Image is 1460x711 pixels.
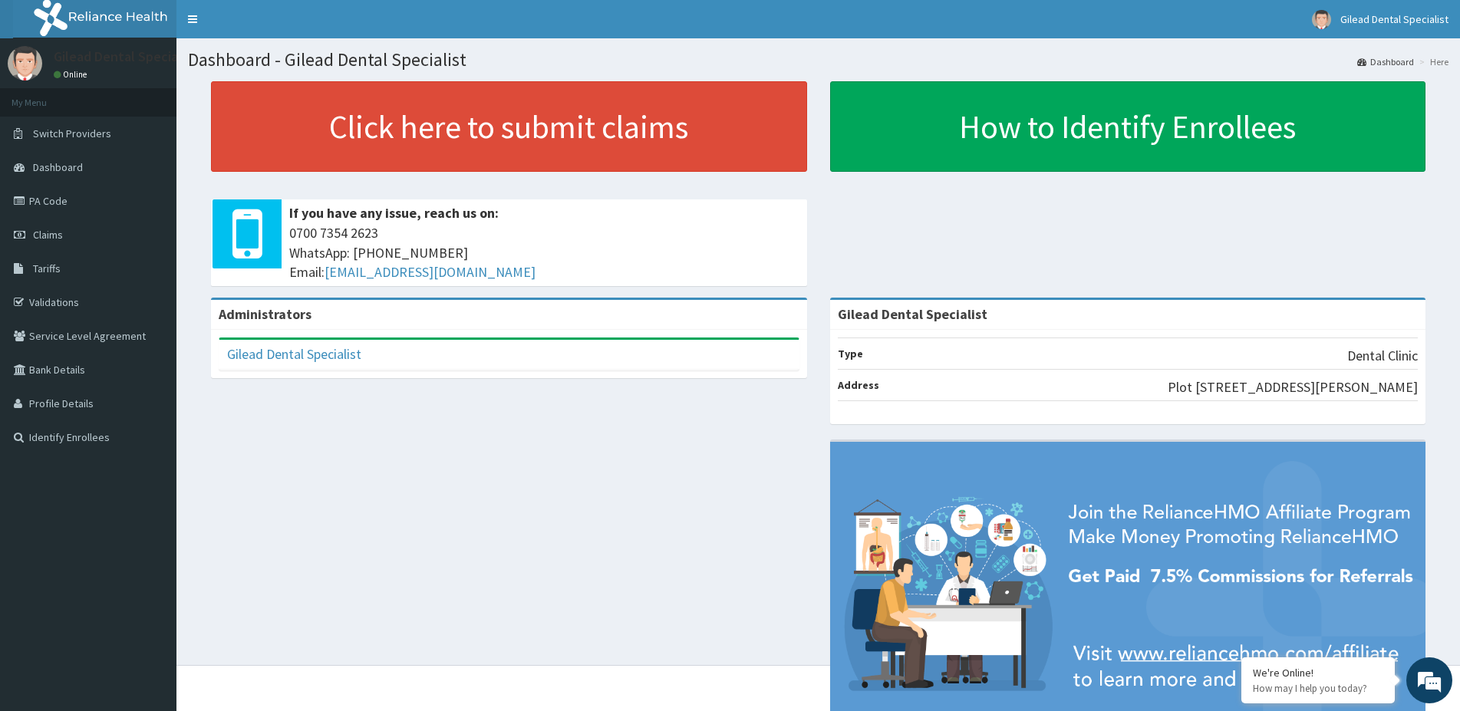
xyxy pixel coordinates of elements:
div: Chat with us now [80,86,258,106]
img: User Image [8,46,42,81]
img: User Image [1312,10,1331,29]
a: Gilead Dental Specialist [227,345,361,363]
b: Address [838,378,879,392]
strong: Gilead Dental Specialist [838,305,987,323]
span: Tariffs [33,262,61,275]
div: Minimize live chat window [252,8,288,44]
img: d_794563401_company_1708531726252_794563401 [28,77,62,115]
span: 0700 7354 2623 WhatsApp: [PHONE_NUMBER] Email: [289,223,799,282]
h1: Dashboard - Gilead Dental Specialist [188,50,1448,70]
span: Dashboard [33,160,83,174]
span: Switch Providers [33,127,111,140]
a: Dashboard [1357,55,1414,68]
a: [EMAIL_ADDRESS][DOMAIN_NAME] [325,263,536,281]
b: Administrators [219,305,311,323]
span: Claims [33,228,63,242]
p: How may I help you today? [1253,682,1383,695]
p: Dental Clinic [1347,346,1418,366]
p: Plot [STREET_ADDRESS][PERSON_NAME] [1168,377,1418,397]
a: Click here to submit claims [211,81,807,172]
li: Here [1416,55,1448,68]
div: We're Online! [1253,666,1383,680]
b: If you have any issue, reach us on: [289,204,499,222]
span: We're online! [89,193,212,348]
a: How to Identify Enrollees [830,81,1426,172]
p: Gilead Dental Specialist [54,50,197,64]
span: Gilead Dental Specialist [1340,12,1448,26]
a: Online [54,69,91,80]
textarea: Type your message and hit 'Enter' [8,419,292,472]
b: Type [838,347,863,360]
